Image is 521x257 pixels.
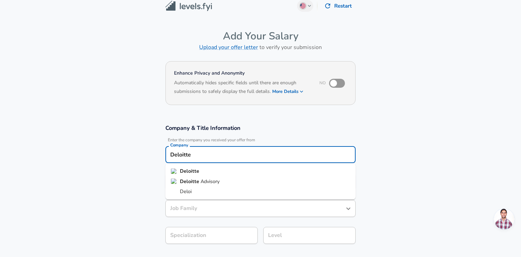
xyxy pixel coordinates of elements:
h4: Add Your Salary [165,30,356,42]
input: L3 [266,230,353,241]
input: Software Engineer [168,203,342,214]
strong: Deloitte [180,178,201,184]
span: Enter the company you received your offer from [165,137,356,143]
span: No [319,80,326,86]
span: Deloi [180,188,192,195]
label: Company [170,143,188,147]
button: Open [344,204,353,213]
img: deloitte.com [171,168,177,174]
h6: to verify your submission [165,42,356,52]
div: Open chat [494,209,514,229]
button: More Details [272,87,304,96]
h4: Enhance Privacy and Anonymity [174,70,310,77]
h3: Company & Title Information [165,124,356,132]
h6: Automatically hides specific fields until there are enough submissions to safely display the full... [174,79,310,96]
img: English (US) [300,3,306,9]
input: Google [168,149,353,160]
span: Advisory [201,178,219,184]
input: Specialization [165,227,258,244]
a: Upload your offer letter [199,44,258,51]
strong: Deloitte [180,168,199,174]
img: deloitte.com [171,179,177,184]
img: Levels.fyi [165,1,212,11]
